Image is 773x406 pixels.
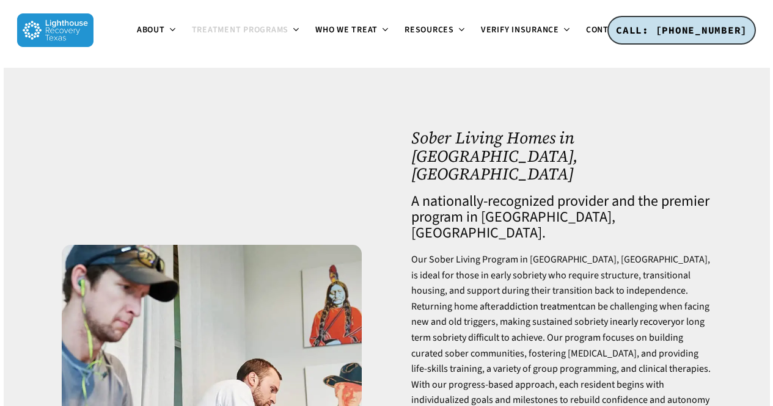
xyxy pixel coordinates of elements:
[137,24,165,36] span: About
[411,194,711,241] h4: A nationally-recognized provider and the premier program in [GEOGRAPHIC_DATA], [GEOGRAPHIC_DATA].
[481,24,559,36] span: Verify Insurance
[17,13,93,47] img: Lighthouse Recovery Texas
[586,24,624,36] span: Contact
[405,24,454,36] span: Resources
[185,26,309,35] a: Treatment Programs
[130,26,185,35] a: About
[411,129,711,183] h1: Sober Living Homes in [GEOGRAPHIC_DATA], [GEOGRAPHIC_DATA]
[315,24,378,36] span: Who We Treat
[579,26,643,35] a: Contact
[618,315,675,328] a: early recovery
[607,16,756,45] a: CALL: [PHONE_NUMBER]
[308,26,397,35] a: Who We Treat
[474,26,579,35] a: Verify Insurance
[616,24,747,36] span: CALL: [PHONE_NUMBER]
[499,300,581,313] a: addiction treatment
[397,26,474,35] a: Resources
[192,24,289,36] span: Treatment Programs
